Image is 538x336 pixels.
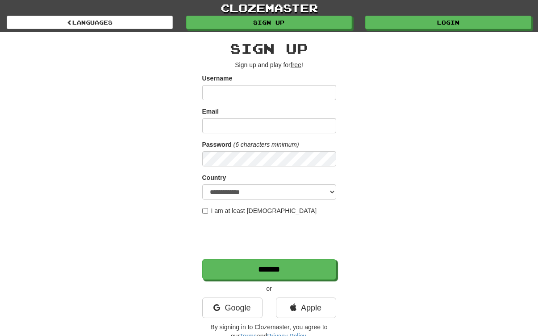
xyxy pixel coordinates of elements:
[202,206,317,215] label: I am at least [DEMOGRAPHIC_DATA]
[202,220,338,255] iframe: reCAPTCHA
[202,41,336,56] h2: Sign up
[202,298,263,318] a: Google
[291,61,301,68] u: free
[365,16,531,29] a: Login
[202,173,226,182] label: Country
[276,298,336,318] a: Apple
[7,16,173,29] a: Languages
[202,60,336,69] p: Sign up and play for !
[202,284,336,293] p: or
[186,16,352,29] a: Sign up
[202,107,219,116] label: Email
[202,208,208,214] input: I am at least [DEMOGRAPHIC_DATA]
[202,74,233,83] label: Username
[234,141,299,148] em: (6 characters minimum)
[202,140,232,149] label: Password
